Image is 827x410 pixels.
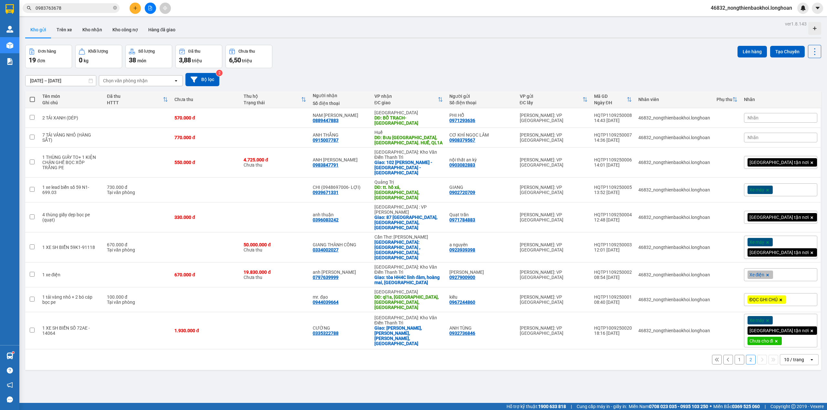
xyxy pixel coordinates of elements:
div: 730.000 đ [107,185,168,190]
svg: open [173,78,179,83]
div: [PERSON_NAME]: VP [GEOGRAPHIC_DATA] [520,294,588,305]
div: 0902720709 [449,190,475,195]
span: Xe máy [749,317,764,323]
div: HQTP1109250003 [594,242,632,247]
div: 46832_nongthienbaokhoi.longhoan [638,187,710,192]
th: Toggle SortBy [517,91,591,108]
div: Chưa thu [238,49,255,54]
button: Hàng đã giao [143,22,181,37]
div: DĐ: BỐ TRẠCH- QUẢNG BÌNH QL1A [374,115,443,126]
div: 0903082883 [449,162,475,168]
div: Số điện thoại [449,100,513,105]
button: Đã thu3,88 triệu [175,45,222,68]
span: | [571,403,572,410]
div: 1 THÙNG GIẤY TO+ 1 KIỆN CHÂN GHẾ BỌC XỐP TRẮNG PE [42,155,100,170]
div: Giao: 102 Ngụy Như Kon Tum - Thanh Xuân - Hà Nội [374,160,443,175]
svg: open [809,357,814,362]
div: DĐ: ql1a, an phú, tuy hòa, phú yên [374,294,443,310]
div: 12:01 [DATE] [594,247,632,252]
div: 0396083242 [313,217,339,222]
span: [GEOGRAPHIC_DATA] tận nơi [749,250,809,255]
th: Toggle SortBy [240,91,309,108]
span: ⚪️ [710,405,712,408]
div: Đã thu [188,49,200,54]
div: 0927900900 [449,275,475,280]
strong: 0369 525 060 [732,404,760,409]
span: caret-down [815,5,821,11]
span: Xe máy [749,239,764,245]
div: Cần Thơ: [PERSON_NAME] [374,234,443,240]
span: close-circle [113,5,117,11]
span: 46832_nongthienbaokhoi.longhoan [706,4,797,12]
div: [GEOGRAPHIC_DATA] [374,289,443,294]
div: Người nhận [313,93,368,98]
div: 0889447883 [313,118,339,123]
th: Toggle SortBy [713,91,741,108]
div: Mã GD [594,94,627,99]
span: Xe điện [749,272,765,278]
div: 46832_nongthienbaokhoi.longhoan [638,328,710,333]
div: Số điện thoại [313,101,368,106]
div: Đã thu [107,94,163,99]
div: VP nhận [374,94,438,99]
img: warehouse-icon [6,26,13,33]
span: Cung cấp máy in - giấy in: [577,403,627,410]
div: Nhãn [744,97,817,102]
div: 0944039664 [313,300,339,305]
span: 3,88 [179,56,191,64]
div: HQTP1109250002 [594,270,632,275]
div: 4.725.000 đ [244,157,306,162]
button: aim [160,3,171,14]
div: HQTP1109250001 [594,294,632,300]
div: HQTP1109250007 [594,132,632,138]
div: Tại văn phòng [107,300,168,305]
div: CƠ KHÍ NGỌC LÂM [449,132,513,138]
div: CHI (0948697006- LỢI) [313,185,368,190]
input: Select a date range. [26,76,96,86]
span: Chưa cho đi [749,338,773,344]
div: GIANG THÀNH CÔNG [313,242,368,247]
div: 1 XE SH BIỂN SỐ 72AE - 14064 [42,325,100,336]
div: 1 xe điện [42,272,100,277]
div: nội thất an kỳ [449,157,513,162]
span: | [765,403,766,410]
div: 10 / trang [784,356,804,363]
div: 330.000 đ [174,215,237,220]
div: 0908379567 [449,138,475,143]
div: 46832_nongthienbaokhoi.longhoan [638,272,710,277]
div: Quạt trần [449,212,513,217]
div: HQTP1109250006 [594,157,632,162]
sup: 2 [216,70,223,76]
div: 1.930.000 đ [174,328,237,333]
button: plus [130,3,141,14]
div: 0335322788 [313,331,339,336]
div: 0983847791 [313,162,339,168]
div: Tạo kho hàng mới [808,22,821,35]
div: 14:43 [DATE] [594,118,632,123]
span: đơn [37,58,45,63]
button: 2 [746,355,756,364]
button: file-add [145,3,156,14]
span: copyright [791,404,796,409]
div: Tại văn phòng [107,190,168,195]
span: question-circle [7,367,13,374]
div: Ngày ĐH [594,100,627,105]
div: 08:40 [DATE] [594,300,632,305]
span: 19 [29,56,36,64]
div: CƯỜNG [313,325,368,331]
div: Nhân viên [638,97,710,102]
div: Tại văn phòng [107,247,168,252]
div: [PERSON_NAME]: VP [GEOGRAPHIC_DATA] [520,113,588,123]
button: Kho nhận [77,22,107,37]
img: solution-icon [6,58,13,65]
div: ANH TÙNG [449,325,513,331]
button: 1 [735,355,744,364]
span: search [27,6,31,10]
div: 46832_nongthienbaokhoi.longhoan [638,160,710,165]
div: [PERSON_NAME]: VP [GEOGRAPHIC_DATA] [520,212,588,222]
span: [GEOGRAPHIC_DATA] tận nơi [749,159,809,165]
div: GIANG [449,185,513,190]
div: 670.000 đ [107,242,168,247]
div: Chưa thu [174,97,237,102]
span: Xe máy [749,187,764,193]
